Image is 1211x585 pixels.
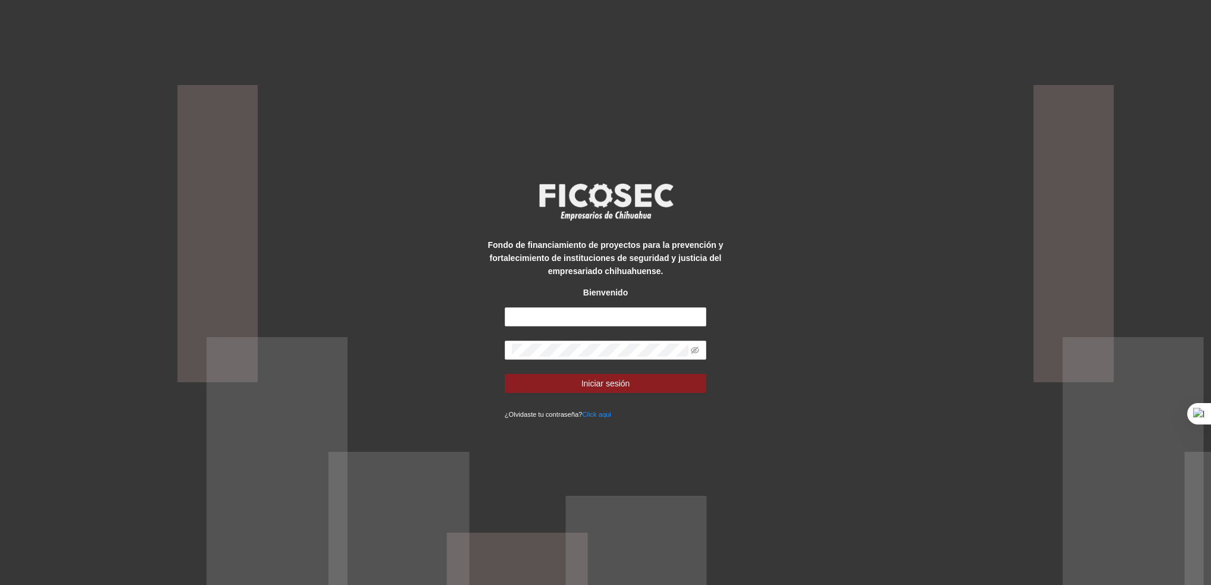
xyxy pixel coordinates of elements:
strong: Fondo de financiamiento de proyectos para la prevención y fortalecimiento de instituciones de seg... [488,240,724,276]
span: Iniciar sesión [581,377,630,390]
a: Click aqui [582,411,611,418]
button: Iniciar sesión [505,374,707,393]
small: ¿Olvidaste tu contraseña? [505,411,611,418]
span: eye-invisible [691,346,699,354]
strong: Bienvenido [583,288,628,297]
img: logo [531,180,680,224]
